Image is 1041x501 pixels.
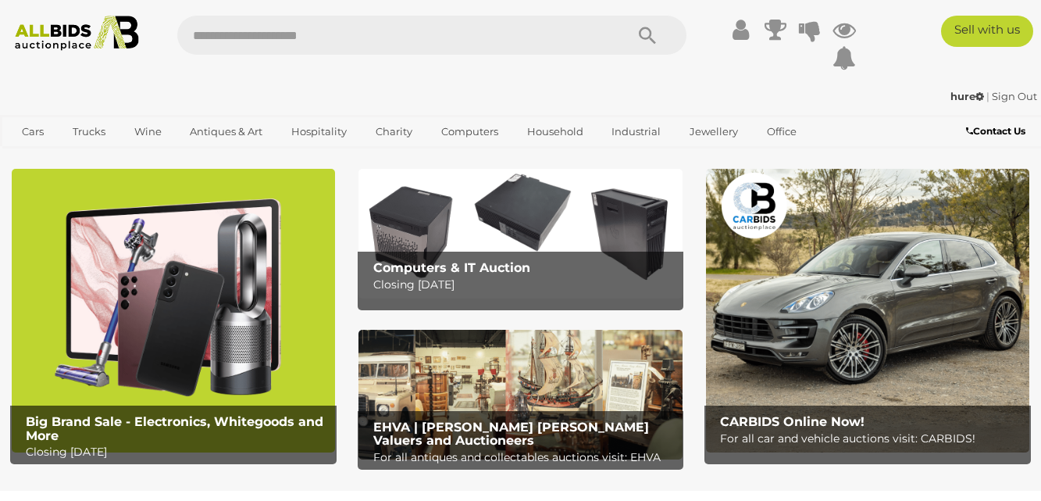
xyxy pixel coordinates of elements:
a: Hospitality [281,119,357,145]
span: | [986,90,989,102]
b: Big Brand Sale - Electronics, Whitegoods and More [26,414,323,443]
b: Computers & IT Auction [373,260,530,275]
a: hure [950,90,986,102]
p: For all antiques and collectables auctions visit: EHVA [373,448,676,467]
b: EHVA | [PERSON_NAME] [PERSON_NAME] Valuers and Auctioneers [373,420,649,449]
img: EHVA | Evans Hastings Valuers and Auctioneers [358,330,682,460]
img: CARBIDS Online Now! [706,169,1029,453]
a: Charity [365,119,422,145]
img: Allbids.com.au [8,16,146,51]
a: Wine [124,119,172,145]
a: Antiques & Art [180,119,273,145]
img: Computers & IT Auction [358,169,682,299]
a: Big Brand Sale - Electronics, Whitegoods and More Big Brand Sale - Electronics, Whitegoods and Mo... [12,169,335,453]
p: For all car and vehicle auctions visit: CARBIDS! [720,429,1023,449]
a: Household [517,119,594,145]
a: Jewellery [679,119,748,145]
strong: hure [950,90,984,102]
a: Cars [12,119,54,145]
b: Contact Us [966,125,1025,137]
p: Closing [DATE] [373,275,676,295]
a: Sports [12,145,64,170]
a: Sell with us [941,16,1033,47]
a: Industrial [601,119,671,145]
a: [GEOGRAPHIC_DATA] [73,145,204,170]
a: Office [757,119,807,145]
a: EHVA | Evans Hastings Valuers and Auctioneers EHVA | [PERSON_NAME] [PERSON_NAME] Valuers and Auct... [358,330,682,460]
a: Computers [431,119,508,145]
button: Search [608,16,686,55]
a: CARBIDS Online Now! CARBIDS Online Now! For all car and vehicle auctions visit: CARBIDS! [706,169,1029,453]
a: Contact Us [966,123,1029,140]
b: CARBIDS Online Now! [720,414,865,429]
a: Sign Out [992,90,1037,102]
a: Computers & IT Auction Computers & IT Auction Closing [DATE] [358,169,682,299]
p: Closing [DATE] [26,442,329,462]
a: Trucks [62,119,116,145]
img: Big Brand Sale - Electronics, Whitegoods and More [12,169,335,453]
